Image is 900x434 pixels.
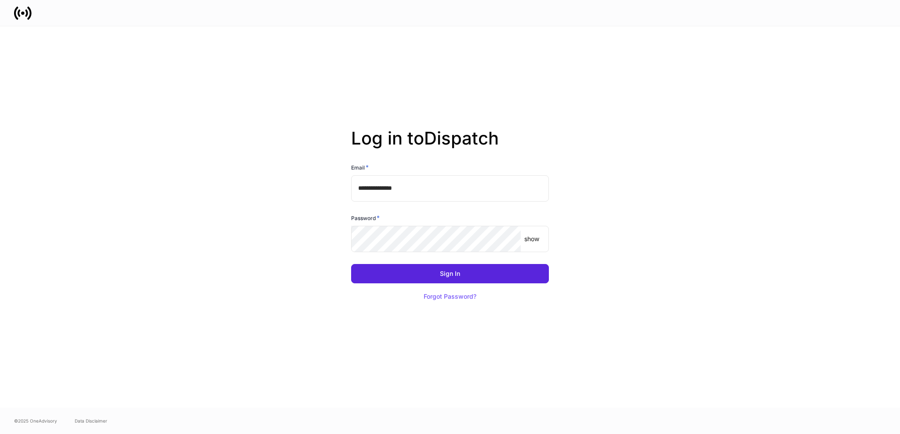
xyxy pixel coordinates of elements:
button: Sign In [351,264,549,283]
span: © 2025 OneAdvisory [14,417,57,424]
h6: Email [351,163,369,172]
a: Data Disclaimer [75,417,107,424]
div: Sign In [440,271,460,277]
div: Forgot Password? [424,293,476,300]
h2: Log in to Dispatch [351,128,549,163]
p: show [524,235,539,243]
button: Forgot Password? [413,287,487,306]
h6: Password [351,213,380,222]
